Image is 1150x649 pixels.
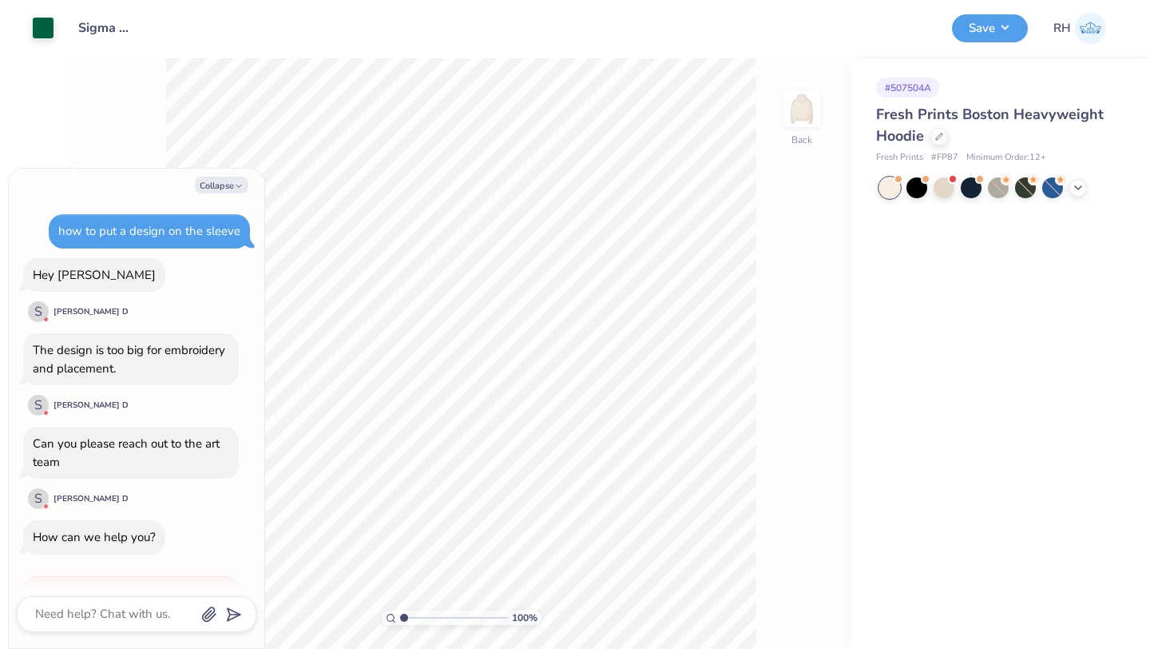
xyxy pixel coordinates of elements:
span: Fresh Prints Boston Heavyweight Hoodie [876,105,1104,145]
span: RH [1053,19,1071,38]
input: Untitled Design [66,12,145,44]
div: [PERSON_NAME] D [54,400,129,412]
div: S [28,301,49,322]
div: Back [791,133,812,147]
button: Save [952,14,1028,42]
span: Minimum Order: 12 + [966,151,1046,165]
a: RH [1053,13,1106,44]
div: How can we help you? [33,529,156,545]
img: Rita Habib [1075,13,1106,44]
div: S [28,488,49,509]
span: # FP87 [931,151,958,165]
strong: Low Stock in S, M, L and XL : [33,586,183,620]
div: Can you please reach out to the art team [33,436,220,470]
span: Fresh Prints [876,151,923,165]
div: # 507504A [876,78,940,98]
div: S [28,395,49,416]
div: how to put a design on the sleeve [58,223,240,239]
div: The design is too big for embroidery and placement. [33,342,225,376]
div: [PERSON_NAME] D [54,493,129,505]
div: Hey [PERSON_NAME] [33,267,156,283]
div: [PERSON_NAME] D [54,306,129,318]
span: 100 % [512,611,537,625]
button: Collapse [195,177,248,193]
img: Back [786,93,818,125]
